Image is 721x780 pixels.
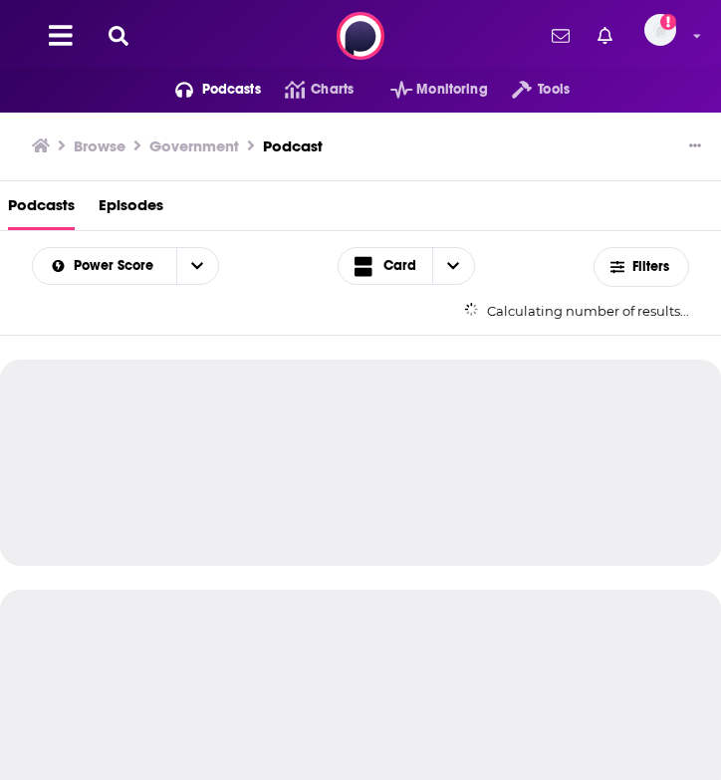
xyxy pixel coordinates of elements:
[660,14,676,30] svg: Add a profile image
[488,74,570,106] button: open menu
[338,247,475,285] button: Choose View
[32,247,219,285] h2: Choose List sort
[263,136,323,155] h3: Podcast
[590,19,620,53] a: Show notifications dropdown
[202,76,261,104] span: Podcasts
[544,19,578,53] a: Show notifications dropdown
[383,259,416,273] span: Card
[311,76,354,104] span: Charts
[8,189,75,230] a: Podcasts
[99,189,163,230] a: Episodes
[337,12,384,60] img: Podchaser - Follow, Share and Rate Podcasts
[644,14,676,46] img: User Profile
[74,259,160,273] span: Power Score
[644,14,676,46] span: Logged in as ASabine
[538,76,570,104] span: Tools
[366,74,488,106] button: open menu
[644,14,688,58] a: Logged in as ASabine
[261,74,354,106] a: Charts
[151,74,261,106] button: open menu
[681,136,709,156] button: Show More Button
[176,248,218,284] button: open menu
[33,259,176,273] button: open menu
[632,260,672,274] span: Filters
[464,303,689,319] div: Calculating number of results...
[416,76,487,104] span: Monitoring
[74,136,125,155] a: Browse
[594,247,689,287] button: Filters
[149,136,239,155] h1: Government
